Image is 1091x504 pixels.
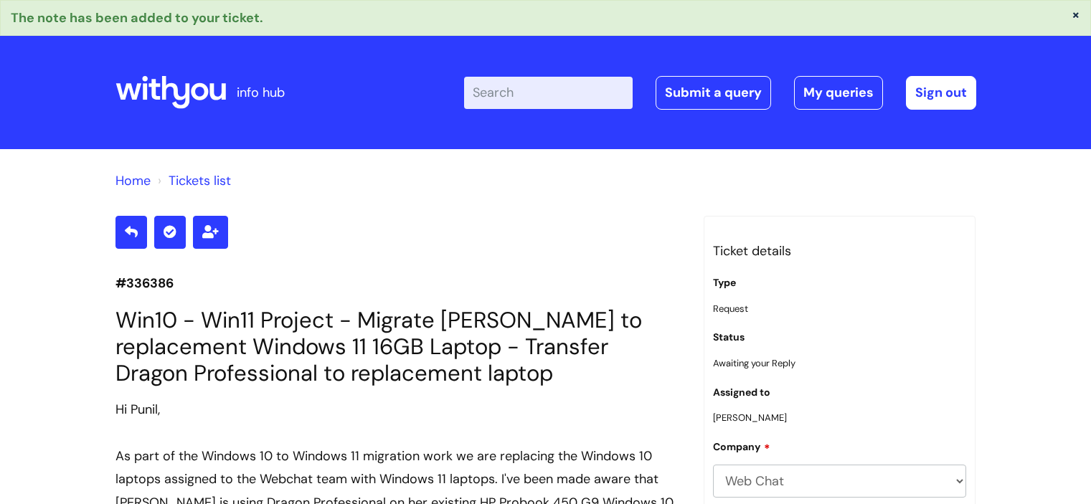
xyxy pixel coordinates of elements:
label: Type [713,277,736,289]
button: × [1072,8,1080,21]
li: Tickets list [154,169,231,192]
p: Request [713,300,967,317]
p: [PERSON_NAME] [713,409,967,426]
label: Assigned to [713,386,770,399]
h3: Ticket details [713,239,967,262]
input: Search [464,77,633,108]
a: Sign out [906,76,976,109]
li: Solution home [115,169,151,192]
a: Home [115,172,151,189]
p: #336386 [115,272,682,295]
p: Awaiting your Reply [713,355,967,371]
div: | - [464,76,976,109]
a: Submit a query [656,76,771,109]
label: Status [713,331,745,343]
a: My queries [794,76,883,109]
p: info hub [237,81,285,104]
a: Tickets list [169,172,231,189]
h1: Win10 - Win11 Project - Migrate [PERSON_NAME] to replacement Windows 11 16GB Laptop - Transfer Dr... [115,307,682,387]
div: Hi Punil, [115,398,682,421]
label: Company [713,439,770,453]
